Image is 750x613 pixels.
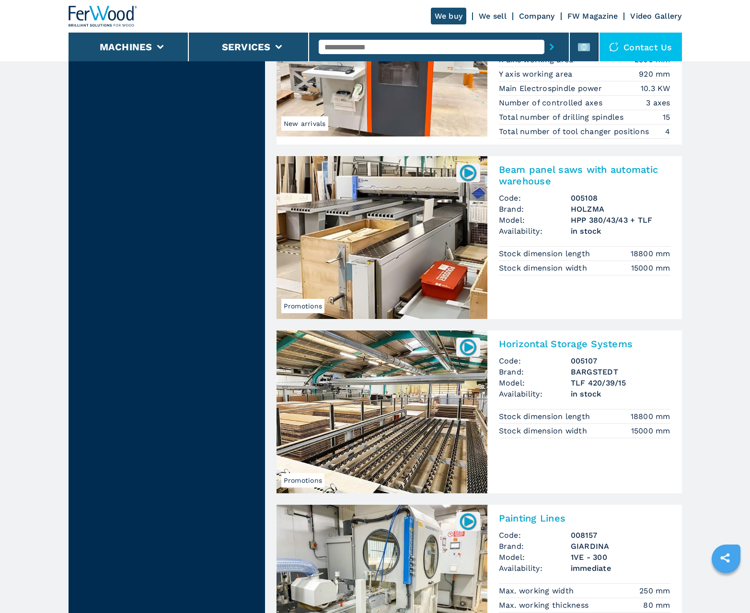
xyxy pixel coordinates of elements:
h3: 1VE - 300 [571,552,670,563]
p: Y axis working area [499,69,575,79]
span: New arrivals [281,116,328,131]
button: Machines [100,41,152,53]
em: 10.3 KW [641,83,670,94]
img: Contact us [609,42,619,52]
p: Stock dimension width [499,263,590,273]
h2: Horizontal Storage Systems [499,338,670,350]
p: Max. working thickness [499,600,591,611]
em: 15000 mm [631,262,670,273]
img: Beam panel saws with automatic warehouse HOLZMA HPP 380/43/43 + TLF [277,156,487,319]
h3: GIARDINA [571,541,670,552]
a: FW Magazine [567,11,618,21]
img: 005107 [459,338,477,356]
p: Total number of tool changer positions [499,126,652,137]
em: 80 mm [643,600,670,611]
h3: 005107 [571,355,670,366]
a: We sell [479,11,507,21]
em: 15 [663,112,670,123]
span: immediate [571,563,670,574]
span: in stock [571,388,670,399]
p: Max. working width [499,586,577,596]
em: 18800 mm [631,248,670,259]
span: Promotions [281,299,325,313]
button: submit-button [544,36,559,58]
img: 008157 [459,512,477,531]
em: 15000 mm [631,425,670,436]
iframe: Chat [709,570,743,606]
a: We buy [431,8,467,24]
h3: HPP 380/43/43 + TLF [571,215,670,226]
span: Brand: [499,541,571,552]
span: Code: [499,530,571,541]
em: 3 axes [646,97,670,108]
a: Video Gallery [630,11,681,21]
em: 4 [665,126,670,137]
span: Code: [499,355,571,366]
h3: HOLZMA [571,204,670,215]
p: Stock dimension width [499,426,590,436]
p: Stock dimension length [499,411,593,422]
a: sharethis [713,546,737,570]
img: 005108 [459,163,477,182]
span: Brand: [499,366,571,377]
p: Total number of drilling spindles [499,112,626,123]
span: Model: [499,215,571,226]
span: Brand: [499,204,571,215]
p: Stock dimension length [499,249,593,259]
em: 18800 mm [631,411,670,422]
button: Services [222,41,271,53]
span: Model: [499,552,571,563]
span: Code: [499,193,571,204]
a: Beam panel saws with automatic warehouse HOLZMA HPP 380/43/43 + TLFPromotions005108Beam panel saw... [277,156,682,319]
span: in stock [571,226,670,237]
a: Company [519,11,555,21]
img: Ferwood [69,6,138,27]
span: Availability: [499,226,571,237]
span: Promotions [281,473,325,488]
img: Horizontal Storage Systems BARGSTEDT TLF 420/39/15 [277,330,487,493]
p: Number of controlled axes [499,98,605,108]
a: Horizontal Storage Systems BARGSTEDT TLF 420/39/15Promotions005107Horizontal Storage SystemsCode:... [277,330,682,493]
span: Availability: [499,563,571,574]
h3: BARGSTEDT [571,366,670,377]
span: Model: [499,377,571,388]
h3: TLF 420/39/15 [571,377,670,388]
h3: 005108 [571,193,670,204]
h2: Painting Lines [499,512,670,524]
em: 920 mm [639,68,670,79]
em: 250 mm [639,585,670,596]
h2: Beam panel saws with automatic warehouse [499,164,670,187]
span: Availability: [499,388,571,399]
h3: 008157 [571,530,670,541]
div: Contact us [600,33,682,61]
p: Main Electrospindle power [499,83,605,94]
